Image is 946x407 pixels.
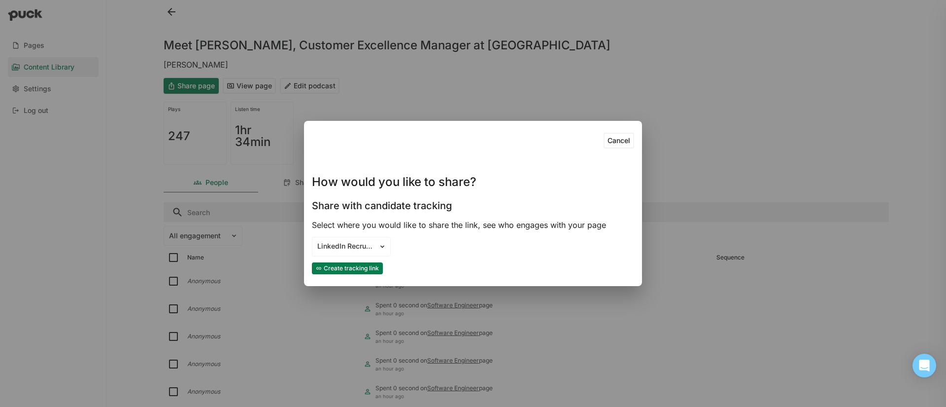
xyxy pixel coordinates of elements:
[912,354,936,377] div: Open Intercom Messenger
[604,133,634,148] button: Cancel
[312,176,476,188] h1: How would you like to share?
[312,262,383,274] button: Create tracking link
[317,242,373,251] div: LinkedIn Recruiter
[312,220,634,230] div: Select where you would like to share the link, see who engages with your page
[312,200,452,212] h3: Share with candidate tracking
